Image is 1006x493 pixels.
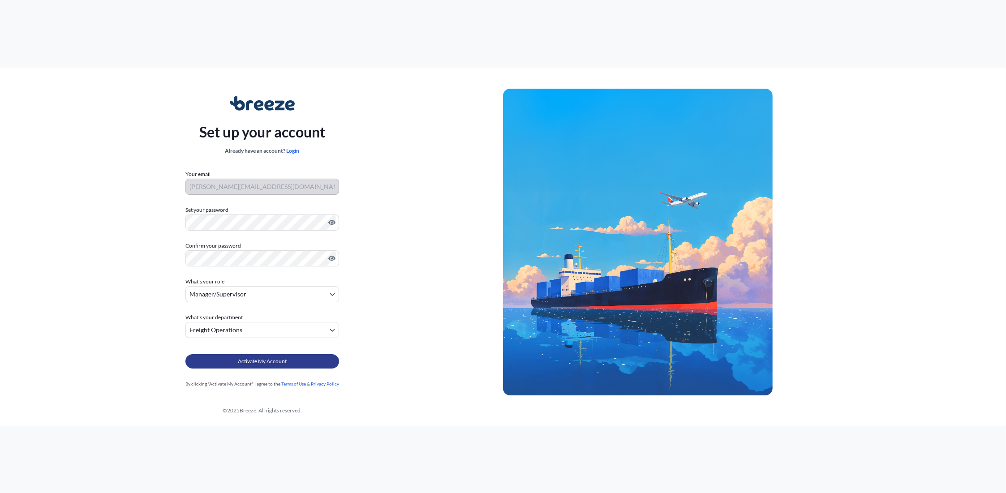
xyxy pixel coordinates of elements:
button: Show password [328,255,335,262]
label: Your email [185,170,211,179]
label: Confirm your password [185,241,339,250]
a: Privacy Policy [311,381,339,386]
div: By clicking "Activate My Account" I agree to the & [185,379,339,388]
span: Freight Operations [189,326,242,334]
span: Manager/Supervisor [189,290,246,299]
img: Ship illustration [503,89,773,395]
span: What's your department [185,313,243,322]
div: © 2025 Breeze. All rights reserved. [21,406,503,415]
label: Set your password [185,206,339,214]
img: Breeze [230,96,295,111]
a: Terms of Use [281,381,306,386]
button: Freight Operations [185,322,339,338]
span: Activate My Account [238,357,287,366]
button: Show password [328,219,335,226]
div: Already have an account? [199,146,326,155]
p: Set up your account [199,121,326,143]
a: Login [287,147,300,154]
button: Manager/Supervisor [185,286,339,302]
span: What's your role [185,277,224,286]
button: Activate My Account [185,354,339,369]
input: Your email address [185,179,339,195]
